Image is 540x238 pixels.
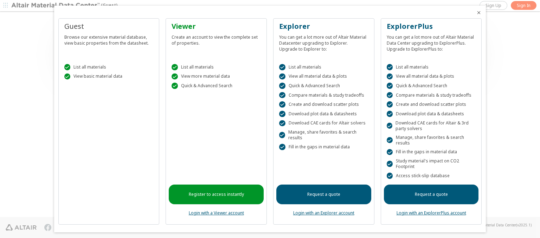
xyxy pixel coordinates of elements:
[279,132,285,138] div: 
[279,64,368,70] div: List all materials
[279,111,368,117] div: Download plot data & datasheets
[279,120,368,127] div: Download CAE cards for Altair solvers
[172,64,178,70] div: 
[387,83,393,89] div: 
[279,101,368,108] div: Create and download scatter plots
[293,210,354,216] a: Login with an Explorer account
[279,83,368,89] div: Quick & Advanced Search
[387,21,476,31] div: ExplorerPlus
[387,92,476,98] div: Compare materials & study tradeoffs
[387,173,476,179] div: Access stick-slip database
[387,161,393,167] div: 
[387,64,393,70] div: 
[64,31,154,46] div: Browse our extensive material database, view basic properties from the datasheet.
[279,101,285,108] div: 
[64,64,154,70] div: List all materials
[397,210,466,216] a: Login with an ExplorerPlus account
[387,120,476,131] div: Download CAE cards for Altair & 3rd party solvers
[387,73,476,80] div: View all material data & plots
[387,64,476,70] div: List all materials
[279,144,368,150] div: Fill in the gaps in material data
[172,64,261,70] div: List all materials
[279,144,285,150] div: 
[279,92,368,98] div: Compare materials & study tradeoffs
[276,185,371,204] a: Request a quote
[64,21,154,31] div: Guest
[387,137,393,143] div: 
[279,73,285,80] div: 
[279,111,285,117] div: 
[387,101,393,108] div: 
[279,64,285,70] div: 
[387,92,393,98] div: 
[387,111,476,117] div: Download plot data & datasheets
[172,83,178,89] div: 
[387,73,393,80] div: 
[384,185,479,204] a: Request a quote
[189,210,244,216] a: Login with a Viewer account
[172,73,178,80] div: 
[64,73,71,80] div: 
[64,73,154,80] div: View basic material data
[387,158,476,169] div: Study material's impact on CO2 Footprint
[279,83,285,89] div: 
[387,111,393,117] div: 
[387,135,476,146] div: Manage, share favorites & search results
[279,73,368,80] div: View all material data & plots
[172,83,261,89] div: Quick & Advanced Search
[172,21,261,31] div: Viewer
[279,92,285,98] div: 
[387,149,393,155] div: 
[169,185,264,204] a: Register to access instantly
[387,149,476,155] div: Fill in the gaps in material data
[64,64,71,70] div: 
[387,123,392,129] div: 
[279,120,285,127] div: 
[172,73,261,80] div: View more material data
[387,83,476,89] div: Quick & Advanced Search
[476,10,482,15] button: Close
[279,129,368,141] div: Manage, share favorites & search results
[279,21,368,31] div: Explorer
[387,101,476,108] div: Create and download scatter plots
[387,173,393,179] div: 
[387,31,476,52] div: You can get a lot more out of Altair Material Data Center upgrading to ExplorerPlus. Upgrade to E...
[279,31,368,52] div: You can get a lot more out of Altair Material Datacenter upgrading to Explorer. Upgrade to Explor...
[172,31,261,46] div: Create an account to view the complete set of properties.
